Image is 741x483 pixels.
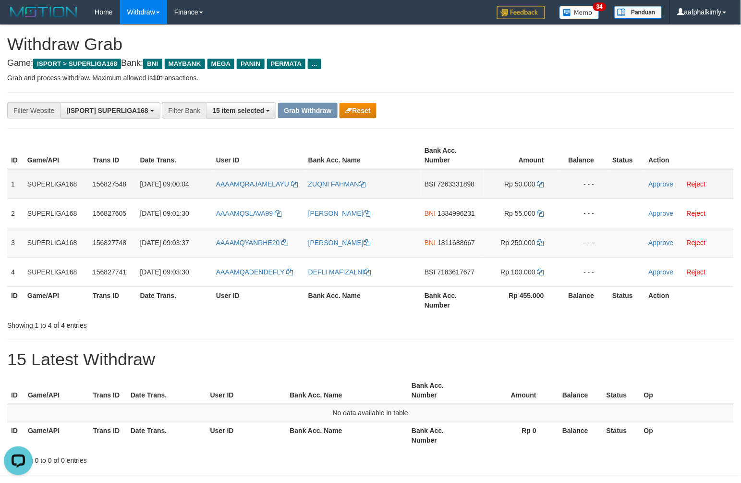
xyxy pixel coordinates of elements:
th: Game/API [24,422,89,450]
td: 3 [7,228,24,257]
span: PERMATA [267,59,306,69]
span: 34 [593,2,606,11]
a: Approve [649,180,674,188]
td: - - - [559,198,608,228]
th: Balance [559,286,608,314]
th: Bank Acc. Name [304,286,421,314]
button: Grab Withdraw [278,103,337,118]
th: Status [603,422,640,450]
p: Grab and process withdraw. Maximum allowed is transactions. [7,73,734,83]
h1: Withdraw Grab [7,35,734,54]
th: Amount [484,142,559,169]
th: User ID [212,286,304,314]
th: Op [640,377,734,404]
a: Copy 50000 to clipboard [537,180,544,188]
img: MOTION_logo.png [7,5,80,19]
span: AAAAMQYANRHE20 [216,239,280,247]
th: Date Trans. [136,286,212,314]
span: ISPORT > SUPERLIGA168 [33,59,121,69]
td: SUPERLIGA168 [24,228,89,257]
a: Copy 100000 to clipboard [537,268,544,276]
td: 2 [7,198,24,228]
span: BSI [425,180,436,188]
a: AAAAMQRAJAMELAYU [216,180,298,188]
a: Approve [649,239,674,247]
th: Balance [551,422,603,450]
th: Balance [551,377,603,404]
th: Game/API [24,377,89,404]
th: Game/API [24,142,89,169]
span: 156827748 [93,239,126,247]
span: [DATE] 09:01:30 [140,210,189,217]
span: Copy 1811688667 to clipboard [438,239,475,247]
span: 156827605 [93,210,126,217]
th: Bank Acc. Number [408,377,473,404]
div: Showing 1 to 4 of 4 entries [7,317,302,330]
th: Trans ID [89,142,136,169]
div: Filter Bank [162,102,206,119]
th: Action [645,142,734,169]
th: Bank Acc. Number [408,422,473,450]
a: AAAAMQSLAVA99 [216,210,281,217]
button: 15 item selected [206,102,276,119]
a: ZUQNI FAHMAN [308,180,366,188]
th: Action [645,286,734,314]
img: panduan.png [614,6,662,19]
button: Open LiveChat chat widget [4,4,33,33]
th: Bank Acc. Name [286,422,408,450]
th: ID [7,422,24,450]
th: Bank Acc. Number [421,142,484,169]
button: [ISPORT] SUPERLIGA168 [60,102,160,119]
img: Feedback.jpg [497,6,545,19]
span: Copy 7183617677 to clipboard [437,268,475,276]
span: [ISPORT] SUPERLIGA168 [66,107,148,114]
span: MEGA [207,59,235,69]
a: DEFLI MAFIZALNI [308,268,371,276]
th: Bank Acc. Number [421,286,484,314]
span: Rp 55.000 [505,210,536,217]
span: BNI [143,59,162,69]
strong: 10 [153,74,160,82]
span: 15 item selected [212,107,264,114]
th: Status [603,377,640,404]
a: [PERSON_NAME] [308,210,370,217]
th: ID [7,286,24,314]
a: Reject [687,268,706,276]
span: 156827741 [93,268,126,276]
th: Game/API [24,286,89,314]
h4: Game: Bank: [7,59,734,68]
span: MAYBANK [165,59,205,69]
span: Rp 250.000 [501,239,535,247]
span: PANIN [237,59,264,69]
a: Reject [687,210,706,217]
td: 1 [7,169,24,199]
th: Date Trans. [127,377,207,404]
th: Status [608,286,644,314]
a: [PERSON_NAME] [308,239,370,247]
th: ID [7,377,24,404]
img: Button%20Memo.svg [559,6,600,19]
span: AAAAMQADENDEFLY [216,268,285,276]
td: - - - [559,257,608,286]
a: Approve [649,268,674,276]
span: Copy 7263331898 to clipboard [437,180,475,188]
th: ID [7,142,24,169]
td: 4 [7,257,24,286]
a: Approve [649,210,674,217]
span: ... [308,59,321,69]
a: Reject [687,180,706,188]
a: Copy 55000 to clipboard [537,210,544,217]
th: Date Trans. [136,142,212,169]
span: [DATE] 09:03:37 [140,239,189,247]
th: User ID [207,377,286,404]
th: Date Trans. [127,422,207,450]
th: Rp 0 [473,422,551,450]
th: Rp 455.000 [484,286,559,314]
span: BNI [425,210,436,217]
th: Status [608,142,644,169]
th: Trans ID [89,377,127,404]
span: Copy 1334996231 to clipboard [438,210,475,217]
td: SUPERLIGA168 [24,169,89,199]
span: BNI [425,239,436,247]
th: Op [640,422,734,450]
